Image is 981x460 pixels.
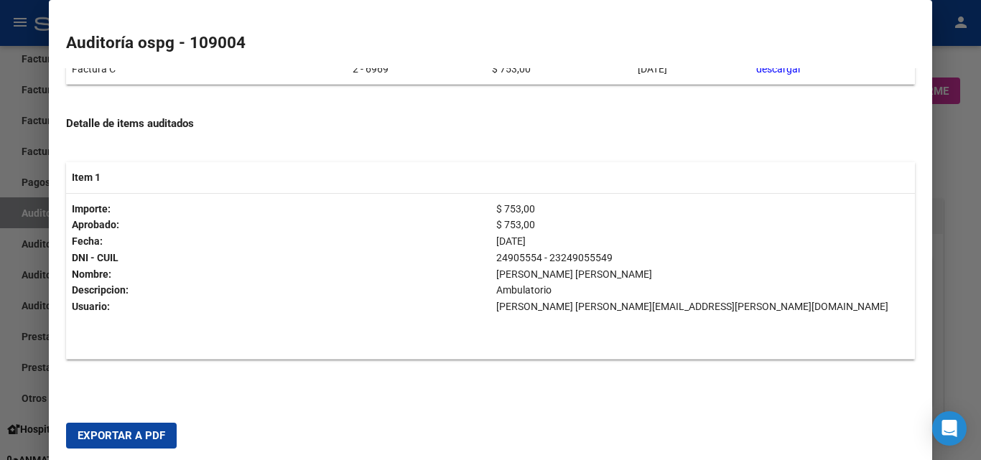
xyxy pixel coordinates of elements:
[496,217,909,233] p: $ 753,00
[72,299,485,315] p: Usuario:
[72,250,485,283] p: DNI - CUIL Nombre:
[347,53,486,85] td: 2 - 6969
[78,429,165,442] span: Exportar a PDF
[72,233,485,250] p: Fecha:
[66,31,914,55] h2: Auditoría ospg - 109004
[72,217,485,233] p: Aprobado:
[632,53,750,85] td: [DATE]
[66,116,914,132] h4: Detalle de items auditados
[72,172,101,183] strong: Item 1
[66,423,177,449] button: Exportar a PDF
[756,63,801,75] a: descargar
[496,233,909,250] p: [DATE]
[496,201,909,217] p: $ 753,00
[496,250,909,283] p: 24905554 - 23249055549 [PERSON_NAME] [PERSON_NAME]
[496,282,909,299] p: Ambulatorio
[72,201,485,217] p: Importe:
[72,282,485,299] p: Descripcion:
[932,411,967,446] div: Open Intercom Messenger
[496,299,909,315] p: [PERSON_NAME] [PERSON_NAME][EMAIL_ADDRESS][PERSON_NAME][DOMAIN_NAME]
[486,53,632,85] td: $ 753,00
[66,53,347,85] td: Factura C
